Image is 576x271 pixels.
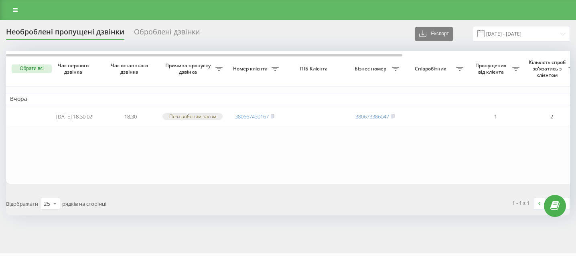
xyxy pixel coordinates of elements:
a: 380667430167 [235,113,269,120]
td: 1 [467,107,523,126]
div: Необроблені пропущені дзвінки [6,28,124,40]
span: Причина пропуску дзвінка [162,62,215,75]
td: 18:30 [102,107,158,126]
span: ПІБ Клієнта [290,66,340,72]
div: 1 - 1 з 1 [512,199,529,207]
span: Бізнес номер [351,66,392,72]
div: 25 [44,200,50,208]
div: Оброблені дзвінки [134,28,200,40]
span: Відображати [6,200,38,207]
span: Номер клієнта [231,66,272,72]
a: 380673386047 [355,113,389,120]
span: Пропущених від клієнта [471,62,512,75]
span: рядків на сторінці [62,200,106,207]
span: Час останнього дзвінка [109,62,152,75]
span: Кількість спроб зв'язатись з клієнтом [527,59,568,78]
button: Обрати всі [12,64,52,73]
td: [DATE] 18:30:02 [46,107,102,126]
span: Співробітник [407,66,456,72]
div: Поза робочим часом [162,113,223,120]
button: Експорт [415,27,453,41]
span: Час першого дзвінка [53,62,96,75]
